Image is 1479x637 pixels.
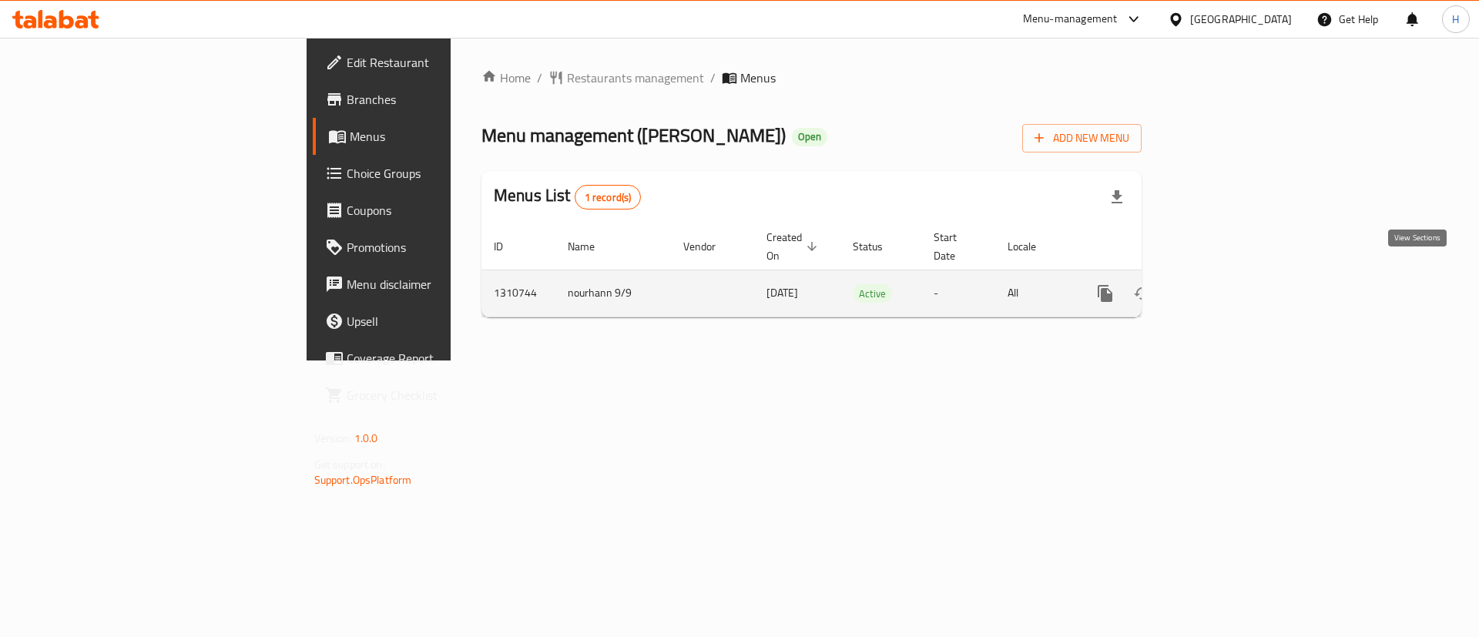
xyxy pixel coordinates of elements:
table: enhanced table [481,223,1247,317]
div: Export file [1098,179,1135,216]
td: nourhann 9/9 [555,270,671,317]
a: Edit Restaurant [313,44,554,81]
a: Grocery Checklist [313,377,554,414]
span: Choice Groups [347,164,542,183]
div: Open [792,128,827,146]
td: - [921,270,995,317]
a: Menu disclaimer [313,266,554,303]
span: Active [853,285,892,303]
span: 1.0.0 [354,428,378,448]
span: Start Date [934,228,977,265]
td: All [995,270,1075,317]
span: Status [853,237,903,256]
span: H [1452,11,1459,28]
span: Upsell [347,312,542,330]
a: Coverage Report [313,340,554,377]
a: Menus [313,118,554,155]
button: Add New Menu [1022,124,1142,153]
th: Actions [1075,223,1247,270]
span: Get support on: [314,454,385,474]
span: Menus [740,69,776,87]
div: [GEOGRAPHIC_DATA] [1190,11,1292,28]
span: Version: [314,428,352,448]
a: Coupons [313,192,554,229]
span: Restaurants management [567,69,704,87]
a: Branches [313,81,554,118]
span: Promotions [347,238,542,256]
span: Menu disclaimer [347,275,542,293]
span: Open [792,130,827,143]
a: Restaurants management [548,69,704,87]
div: Active [853,284,892,303]
span: Coverage Report [347,349,542,367]
span: Grocery Checklist [347,386,542,404]
span: Menu management ( [PERSON_NAME] ) [481,118,786,153]
span: 1 record(s) [575,190,641,205]
span: Coupons [347,201,542,220]
span: Add New Menu [1035,129,1129,148]
span: Created On [766,228,822,265]
span: [DATE] [766,283,798,303]
div: Total records count [575,185,642,210]
span: Name [568,237,615,256]
span: Edit Restaurant [347,53,542,72]
span: Branches [347,90,542,109]
span: Menus [350,127,542,146]
a: Support.OpsPlatform [314,470,412,490]
button: more [1087,275,1124,312]
span: ID [494,237,523,256]
h2: Menus List [494,184,641,210]
span: Vendor [683,237,736,256]
a: Upsell [313,303,554,340]
span: Locale [1008,237,1056,256]
a: Promotions [313,229,554,266]
li: / [710,69,716,87]
a: Choice Groups [313,155,554,192]
div: Menu-management [1023,10,1118,28]
button: Change Status [1124,275,1161,312]
nav: breadcrumb [481,69,1142,87]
